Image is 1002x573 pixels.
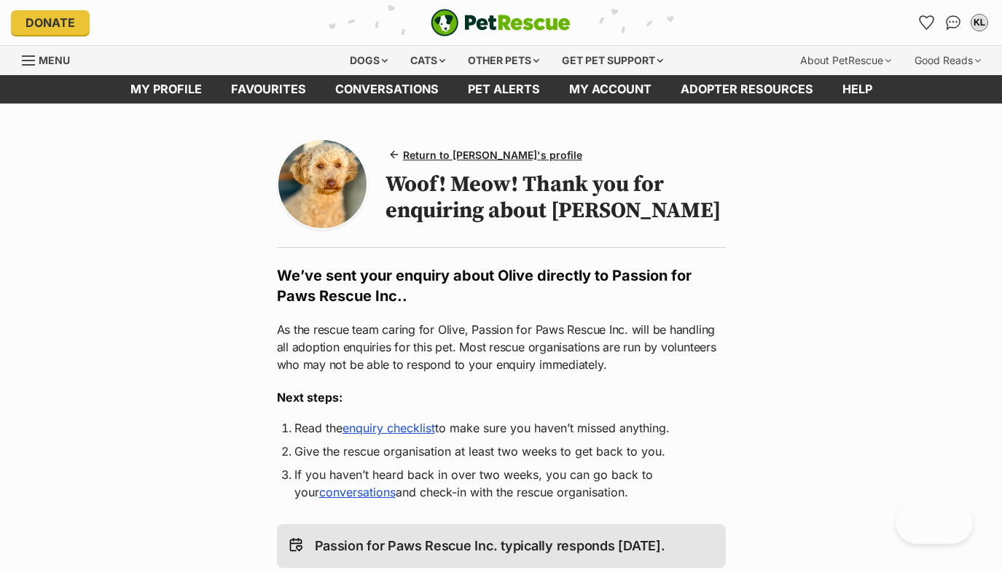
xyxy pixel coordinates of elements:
[896,500,973,544] iframe: Help Scout Beacon - Open
[458,46,549,75] div: Other pets
[915,11,991,34] ul: Account quick links
[278,140,367,228] img: Photo of Olive
[385,171,726,224] h1: Woof! Meow! Thank you for enquiring about [PERSON_NAME]
[277,321,726,373] p: As the rescue team caring for Olive, Passion for Paws Rescue Inc. will be handling all adoption e...
[294,443,708,460] li: Give the rescue organisation at least two weeks to get back to you.
[277,389,726,406] h3: Next steps:
[790,46,901,75] div: About PetRescue
[116,75,216,104] a: My profile
[321,75,453,104] a: conversations
[453,75,555,104] a: Pet alerts
[39,54,70,66] span: Menu
[431,9,571,36] img: logo-e224e6f780fb5917bec1dbf3a21bbac754714ae5b6737aabdf751b685950b380.svg
[294,466,708,501] li: If you haven’t heard back in over two weeks, you can go back to your and check-in with the rescue...
[946,15,961,30] img: chat-41dd97257d64d25036548639549fe6c8038ab92f7586957e7f3b1b290dea8141.svg
[828,75,887,104] a: Help
[555,75,666,104] a: My account
[431,9,571,36] a: PetRescue
[385,144,588,165] a: Return to [PERSON_NAME]'s profile
[277,265,726,306] h2: We’ve sent your enquiry about Olive directly to Passion for Paws Rescue Inc..
[403,147,582,163] span: Return to [PERSON_NAME]'s profile
[972,15,987,30] div: KL
[666,75,828,104] a: Adopter resources
[319,485,396,499] a: conversations
[968,11,991,34] button: My account
[11,10,90,35] a: Donate
[552,46,673,75] div: Get pet support
[904,46,991,75] div: Good Reads
[400,46,455,75] div: Cats
[915,11,939,34] a: Favourites
[294,419,708,437] li: Read the to make sure you haven’t missed anything.
[315,536,665,556] p: Passion for Paws Rescue Inc. typically responds [DATE].
[22,46,80,72] a: Menu
[340,46,398,75] div: Dogs
[942,11,965,34] a: Conversations
[343,421,435,435] a: enquiry checklist
[216,75,321,104] a: Favourites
